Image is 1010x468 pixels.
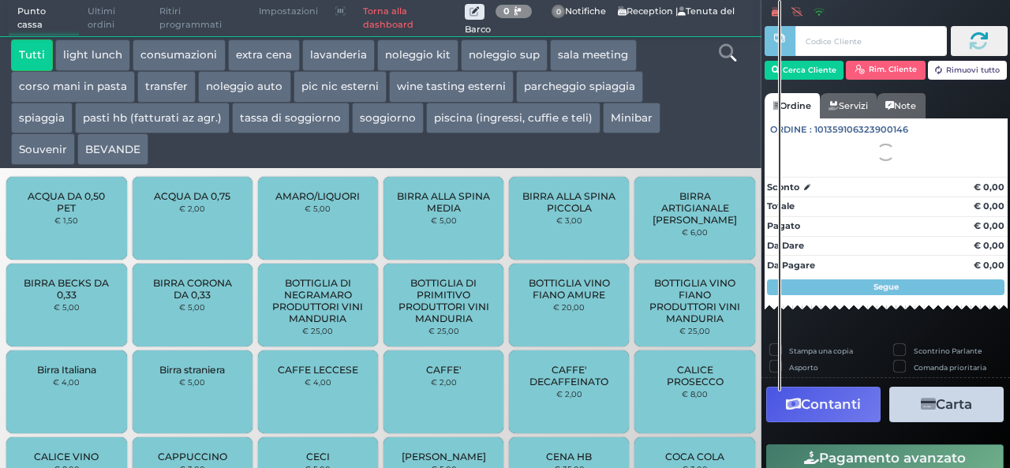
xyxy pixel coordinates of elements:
button: Cerca Cliente [765,61,844,80]
small: € 25,00 [679,326,710,335]
span: BIRRA ALLA SPINA PICCOLA [522,190,616,214]
button: spiaggia [11,103,73,134]
button: light lunch [55,39,130,71]
span: CALICE VINO [34,451,99,462]
small: € 8,00 [682,389,708,399]
a: Ordine [765,93,820,118]
button: Minibar [603,103,660,134]
span: BOTTIGLIA VINO FIANO AMURE [522,277,616,301]
button: Tutti [11,39,53,71]
strong: € 0,00 [974,260,1004,271]
span: BOTTIGLIA DI PRIMITIVO PRODUTTORI VINI MANDURIA [397,277,491,324]
button: piscina (ingressi, cuffie e teli) [426,103,600,134]
button: noleggio sup [461,39,548,71]
input: Codice Cliente [795,26,946,56]
span: 0 [552,5,566,19]
small: € 5,00 [54,302,80,312]
span: CALICE PROSECCO [648,364,742,388]
strong: Sconto [767,181,799,194]
button: pasti hb (fatturati az agr.) [75,103,230,134]
a: Servizi [820,93,877,118]
span: [PERSON_NAME] [402,451,486,462]
label: Stampa una copia [789,346,853,356]
span: Birra straniera [159,364,225,376]
strong: € 0,00 [974,200,1004,212]
a: Note [877,93,925,118]
span: Ordine : [770,123,812,137]
small: € 2,00 [431,377,457,387]
button: Souvenir [11,133,75,165]
span: Punto cassa [9,1,80,36]
small: € 6,00 [682,227,708,237]
span: BOTTIGLIA VINO FIANO PRODUTTORI VINI MANDURIA [648,277,742,324]
small: € 5,00 [431,215,457,225]
span: CAFFE' [426,364,462,376]
small: € 5,00 [305,204,331,213]
strong: Segue [873,282,899,292]
small: € 2,00 [556,389,582,399]
button: consumazioni [133,39,225,71]
button: lavanderia [302,39,375,71]
a: Torna alla dashboard [354,1,464,36]
strong: € 0,00 [974,182,1004,193]
button: tassa di soggiorno [232,103,349,134]
button: wine tasting esterni [389,71,514,103]
span: Impostazioni [250,1,327,23]
span: AMARO/LIQUORI [275,190,360,202]
strong: Pagato [767,220,800,231]
span: ACQUA DA 0,75 [154,190,230,202]
span: Ultimi ordini [79,1,151,36]
span: BIRRA ARTIGIANALE [PERSON_NAME] [648,190,742,226]
button: BEVANDE [77,133,148,165]
span: BOTTIGLIA DI NEGRAMARO PRODUTTORI VINI MANDURIA [271,277,365,324]
strong: Da Dare [767,240,804,251]
span: Ritiri programmati [151,1,250,36]
span: Birra Italiana [37,364,96,376]
span: BIRRA ALLA SPINA MEDIA [397,190,491,214]
span: CAPPUCCINO [158,451,227,462]
span: BIRRA BECKS DA 0,33 [20,277,114,301]
span: CAFFE' DECAFFEINATO [522,364,616,388]
span: CAFFE LECCESE [278,364,358,376]
button: parcheggio spiaggia [516,71,643,103]
small: € 3,00 [556,215,582,225]
b: 0 [503,6,510,17]
button: noleggio auto [198,71,290,103]
small: € 20,00 [553,302,585,312]
button: Rim. Cliente [846,61,926,80]
button: soggiorno [352,103,424,134]
button: extra cena [228,39,300,71]
small: € 2,00 [179,204,205,213]
button: Rimuovi tutto [928,61,1008,80]
small: € 5,00 [179,302,205,312]
strong: Totale [767,200,795,212]
button: Carta [889,387,1004,422]
small: € 4,00 [305,377,331,387]
span: 101359106323900146 [814,123,908,137]
small: € 25,00 [302,326,333,335]
label: Scontrino Parlante [914,346,982,356]
span: BIRRA CORONA DA 0,33 [145,277,239,301]
small: € 4,00 [53,377,80,387]
label: Comanda prioritaria [914,362,986,373]
button: transfer [137,71,196,103]
span: COCA COLA [665,451,724,462]
strong: € 0,00 [974,220,1004,231]
strong: € 0,00 [974,240,1004,251]
small: € 5,00 [179,377,205,387]
small: € 25,00 [428,326,459,335]
button: Contanti [766,387,881,422]
strong: Da Pagare [767,260,815,271]
button: corso mani in pasta [11,71,135,103]
button: noleggio kit [377,39,458,71]
button: pic nic esterni [294,71,387,103]
span: ACQUA DA 0,50 PET [20,190,114,214]
label: Asporto [789,362,818,373]
small: € 1,50 [54,215,78,225]
span: CENA HB [546,451,592,462]
span: CECI [306,451,330,462]
button: sala meeting [550,39,636,71]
